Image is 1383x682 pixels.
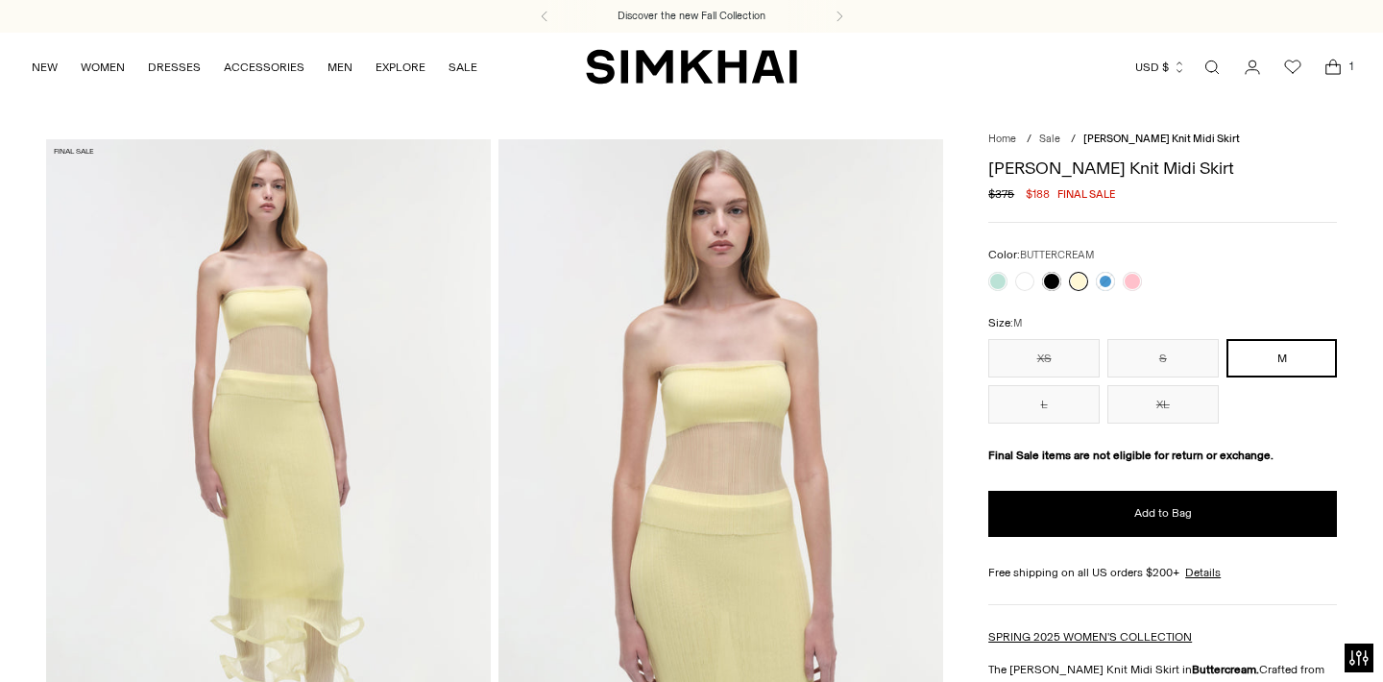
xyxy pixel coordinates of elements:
[988,339,1100,378] button: XS
[32,46,58,88] a: NEW
[988,132,1337,148] nav: breadcrumbs
[376,46,425,88] a: EXPLORE
[1107,385,1219,424] button: XL
[1135,46,1186,88] button: USD $
[1274,48,1312,86] a: Wishlist
[1343,58,1360,75] span: 1
[1314,48,1352,86] a: Open cart modal
[988,314,1022,332] label: Size:
[81,46,125,88] a: WOMEN
[988,185,1014,203] s: $375
[1027,132,1031,148] div: /
[988,630,1192,644] a: SPRING 2025 WOMEN'S COLLECTION
[988,246,1094,264] label: Color:
[1039,133,1060,145] a: Sale
[1193,48,1231,86] a: Open search modal
[988,491,1337,537] button: Add to Bag
[1026,185,1050,203] span: $188
[1020,249,1094,261] span: BUTTERCREAM
[1185,564,1221,581] a: Details
[618,9,765,24] a: Discover the new Fall Collection
[586,48,797,85] a: SIMKHAI
[988,159,1337,177] h1: [PERSON_NAME] Knit Midi Skirt
[449,46,477,88] a: SALE
[1013,317,1022,329] span: M
[988,385,1100,424] button: L
[224,46,304,88] a: ACCESSORIES
[988,564,1337,581] div: Free shipping on all US orders $200+
[1192,663,1259,676] strong: Buttercream.
[1083,133,1240,145] span: [PERSON_NAME] Knit Midi Skirt
[988,449,1274,462] strong: Final Sale items are not eligible for return or exchange.
[148,46,201,88] a: DRESSES
[988,133,1016,145] a: Home
[1071,132,1076,148] div: /
[1233,48,1272,86] a: Go to the account page
[328,46,352,88] a: MEN
[1134,505,1192,522] span: Add to Bag
[1226,339,1338,378] button: M
[1107,339,1219,378] button: S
